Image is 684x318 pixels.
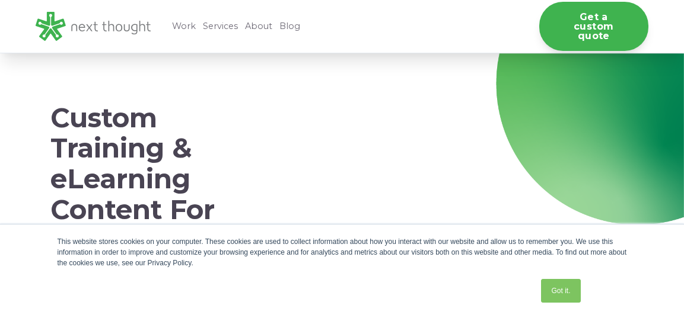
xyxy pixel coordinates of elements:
[50,102,269,287] h1: Custom Training & eLearning Content For Top Organizations
[36,12,151,40] img: LG - NextThought Logo
[58,236,627,268] div: This website stores cookies on your computer. These cookies are used to collect information about...
[539,2,648,51] a: Get a custom quote
[541,279,580,303] a: Got it.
